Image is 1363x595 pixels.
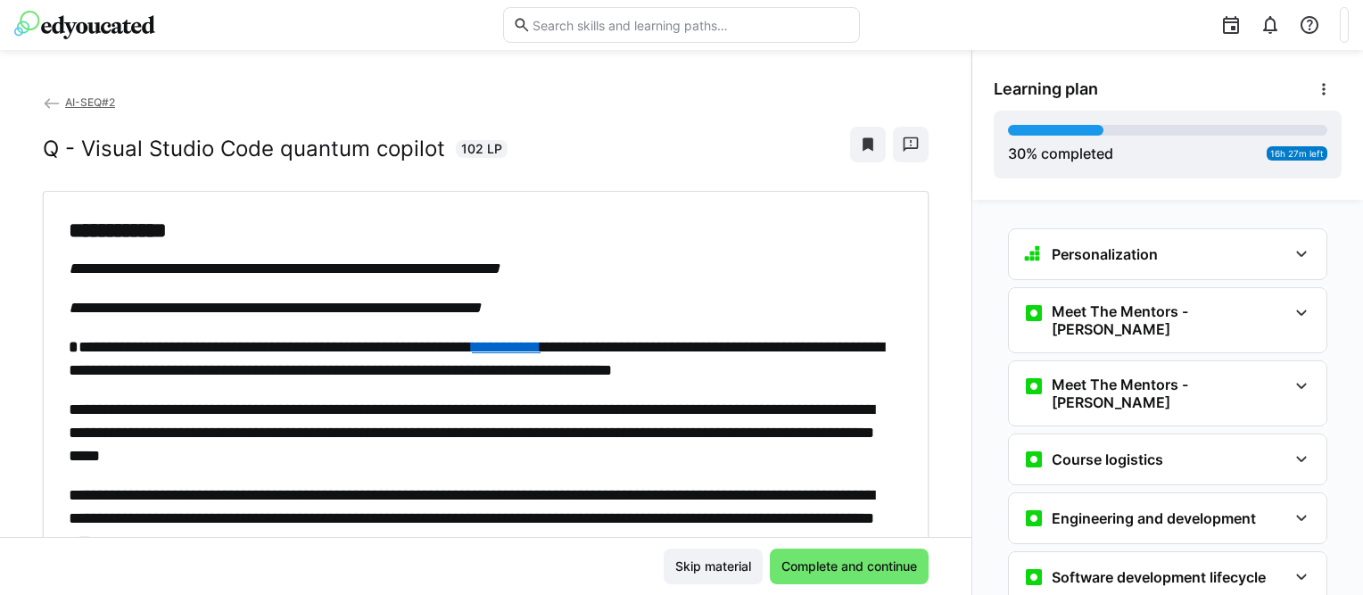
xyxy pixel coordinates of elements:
h3: Course logistics [1052,450,1163,468]
span: 16h 27m left [1270,148,1324,159]
span: Skip material [673,558,754,575]
span: Learning plan [994,79,1098,99]
h3: Engineering and development [1052,509,1256,527]
a: AI-SEQ#2 [43,95,115,109]
button: Skip material [664,549,763,584]
h3: Personalization [1052,245,1158,263]
h2: Q - Visual Studio Code quantum copilot [43,136,445,162]
h3: Meet The Mentors - [PERSON_NAME] [1052,302,1287,338]
button: Complete and continue [770,549,929,584]
h3: Meet The Mentors - [PERSON_NAME] [1052,376,1287,411]
span: 30 [1008,145,1026,162]
div: % completed [1008,143,1113,164]
span: Complete and continue [779,558,920,575]
h3: Software development lifecycle [1052,568,1266,586]
span: 102 LP [461,140,502,158]
input: Search skills and learning paths… [531,17,850,33]
span: AI-SEQ#2 [65,95,115,109]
